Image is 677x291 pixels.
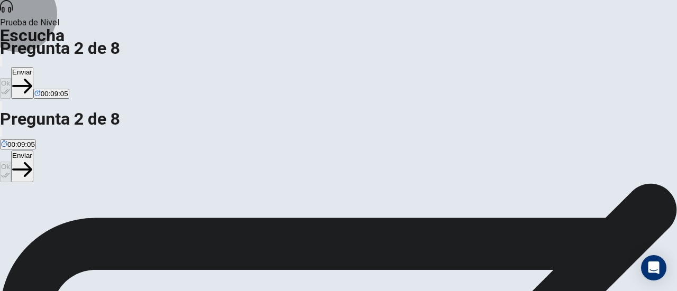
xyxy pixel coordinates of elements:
[41,90,68,98] span: 00:09:05
[33,89,69,99] button: 00:09:05
[11,151,33,182] button: Enviar
[11,67,33,99] button: Enviar
[641,255,666,280] div: Open Intercom Messenger
[7,140,35,148] span: 00:09:05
